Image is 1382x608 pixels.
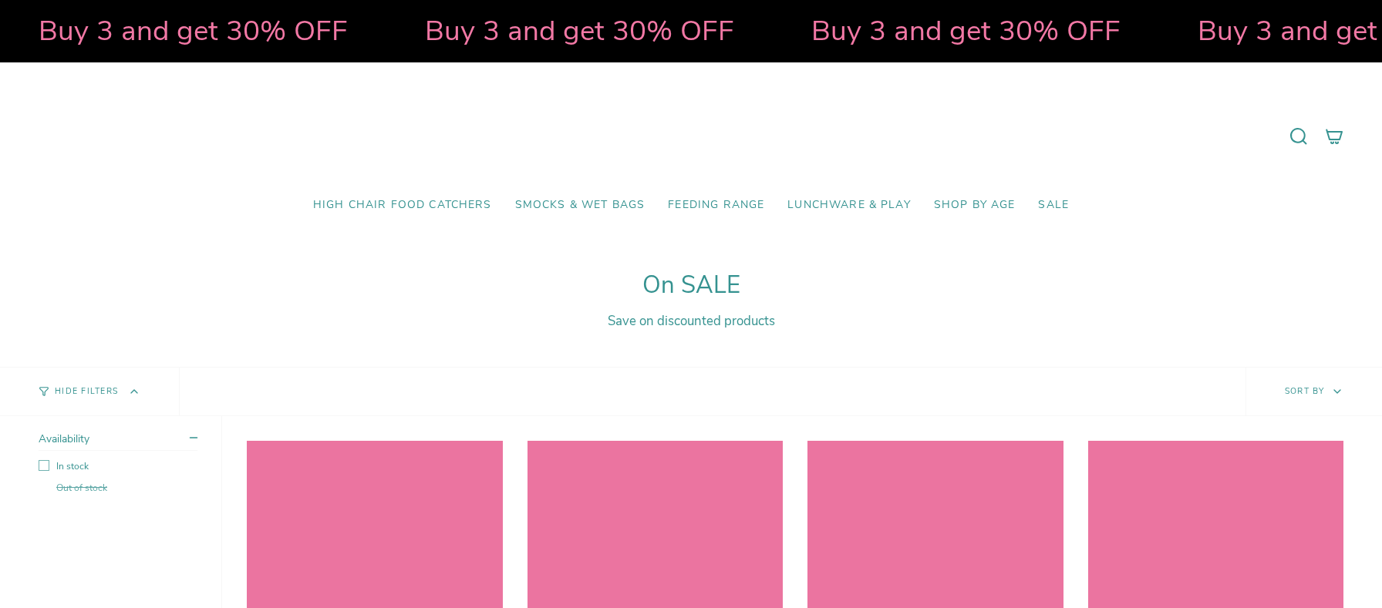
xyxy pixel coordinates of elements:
[668,199,764,212] span: Feeding Range
[558,86,824,187] a: Mumma’s Little Helpers
[39,460,197,472] label: In stock
[922,187,1027,223] a: Shop by Age
[1285,385,1325,397] span: Sort by
[55,388,118,396] span: Hide Filters
[810,12,1119,50] strong: Buy 3 and get 30% OFF
[37,12,346,50] strong: Buy 3 and get 30% OFF
[787,199,910,212] span: Lunchware & Play
[515,199,645,212] span: Smocks & Wet Bags
[1038,199,1069,212] span: SALE
[39,312,1343,330] div: Save on discounted products
[934,199,1016,212] span: Shop by Age
[39,432,89,446] span: Availability
[776,187,922,223] a: Lunchware & Play
[39,432,197,451] summary: Availability
[39,271,1343,300] h1: On SALE
[656,187,776,223] a: Feeding Range
[1245,368,1382,415] button: Sort by
[1026,187,1080,223] a: SALE
[313,199,492,212] span: High Chair Food Catchers
[504,187,657,223] a: Smocks & Wet Bags
[423,12,733,50] strong: Buy 3 and get 30% OFF
[302,187,504,223] a: High Chair Food Catchers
